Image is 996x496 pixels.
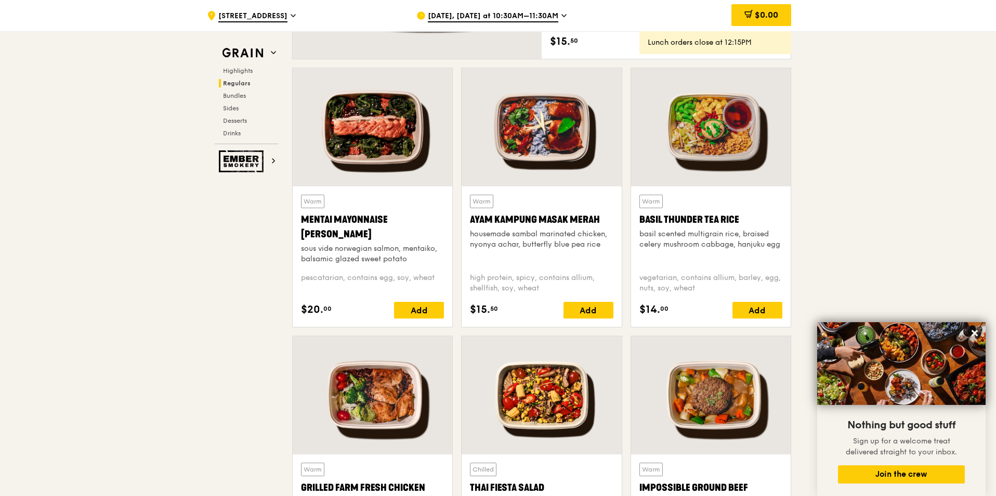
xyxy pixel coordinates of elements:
[847,419,955,431] span: Nothing but good stuff
[470,195,493,208] div: Warm
[846,437,957,456] span: Sign up for a welcome treat delivered straight to your inbox.
[301,273,444,294] div: pescatarian, contains egg, soy, wheat
[470,229,613,250] div: housemade sambal marinated chicken, nyonya achar, butterfly blue pea rice
[470,480,613,495] div: Thai Fiesta Salad
[490,304,498,313] span: 50
[470,302,490,317] span: $15.
[470,273,613,294] div: high protein, spicy, contains allium, shellfish, soy, wheat
[219,150,267,172] img: Ember Smokery web logo
[550,34,570,49] span: $15.
[648,37,783,48] div: Lunch orders close at 12:15PM
[223,67,253,74] span: Highlights
[301,195,324,208] div: Warm
[732,302,782,319] div: Add
[639,212,782,227] div: Basil Thunder Tea Rice
[966,325,983,341] button: Close
[428,11,558,22] span: [DATE], [DATE] at 10:30AM–11:30AM
[660,304,669,313] span: 00
[755,10,778,20] span: $0.00
[639,195,663,208] div: Warm
[639,273,782,294] div: vegetarian, contains allium, barley, egg, nuts, soy, wheat
[838,465,965,484] button: Join the crew
[223,130,241,137] span: Drinks
[323,304,332,313] span: 00
[223,117,247,124] span: Desserts
[639,463,663,476] div: Warm
[301,480,444,495] div: Grilled Farm Fresh Chicken
[219,44,267,62] img: Grain web logo
[639,229,782,250] div: basil scented multigrain rice, braised celery mushroom cabbage, hanjuku egg
[223,80,251,87] span: Regulars
[470,212,613,227] div: Ayam Kampung Masak Merah
[394,302,444,319] div: Add
[218,11,287,22] span: [STREET_ADDRESS]
[223,105,239,112] span: Sides
[301,244,444,264] div: sous vide norwegian salmon, mentaiko, balsamic glazed sweet potato
[570,36,578,45] span: 50
[301,302,323,317] span: $20.
[470,463,496,476] div: Chilled
[301,212,444,241] div: Mentai Mayonnaise [PERSON_NAME]
[817,322,986,405] img: DSC07876-Edit02-Large.jpeg
[563,302,613,319] div: Add
[639,302,660,317] span: $14.
[301,463,324,476] div: Warm
[223,92,246,99] span: Bundles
